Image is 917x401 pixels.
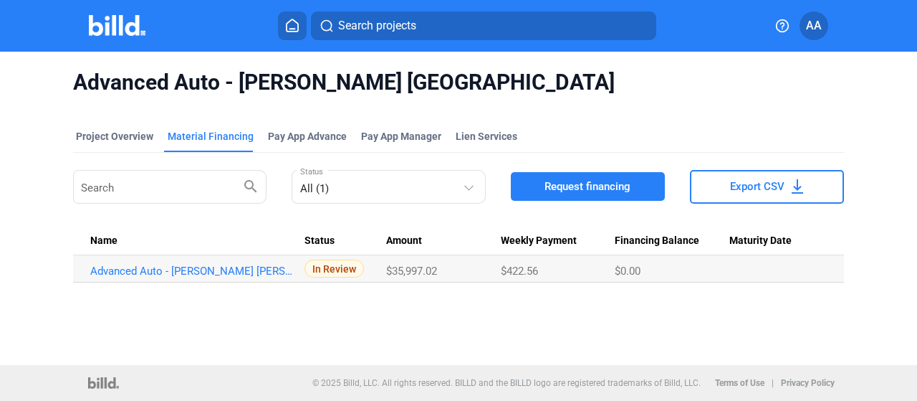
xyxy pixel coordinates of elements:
div: Weekly Payment [501,235,615,247]
div: Status [304,235,386,247]
span: Request financing [544,179,630,194]
span: Export CSV [730,179,784,194]
span: $35,997.02 [386,265,437,278]
span: Maturity Date [729,235,792,247]
img: Billd Company Logo [89,15,145,36]
span: Advanced Auto - [PERSON_NAME] [GEOGRAPHIC_DATA] [73,69,843,96]
div: Name [90,235,304,247]
mat-select-trigger: All (1) [300,182,329,195]
div: Amount [386,235,501,247]
span: AA [806,17,822,34]
img: logo [88,377,119,389]
button: Request financing [511,172,665,201]
b: Privacy Policy [781,378,835,388]
span: Amount [386,235,422,247]
div: Pay App Advance [268,129,347,143]
div: Project Overview [76,129,153,143]
b: Terms of Use [715,378,764,388]
span: In Review [304,260,364,278]
a: Advanced Auto - [PERSON_NAME] [PERSON_NAME] [GEOGRAPHIC_DATA] [90,265,293,278]
span: Pay App Manager [361,129,441,143]
button: Search projects [311,11,656,40]
mat-icon: search [242,177,259,194]
button: Export CSV [690,170,844,204]
span: Financing Balance [615,235,699,247]
span: Search projects [338,17,416,34]
p: © 2025 Billd, LLC. All rights reserved. BILLD and the BILLD logo are registered trademarks of Bil... [312,378,701,388]
span: $0.00 [615,265,640,278]
div: Financing Balance [615,235,729,247]
button: AA [800,11,828,40]
span: $422.56 [501,265,538,278]
div: Material Financing [168,129,254,143]
span: Weekly Payment [501,235,577,247]
div: Lien Services [456,129,517,143]
span: Status [304,235,335,247]
span: Name [90,235,117,247]
div: Maturity Date [729,235,827,247]
p: | [772,378,774,388]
